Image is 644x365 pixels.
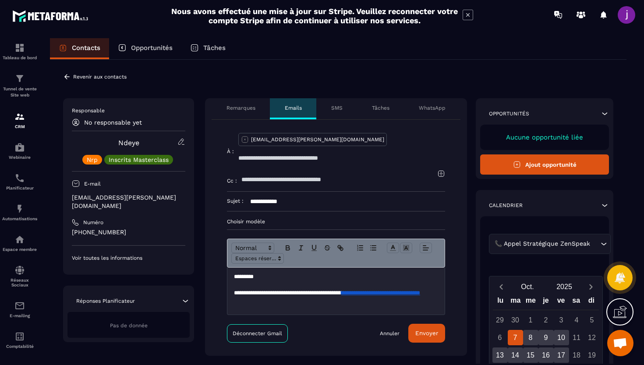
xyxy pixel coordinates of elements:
button: Previous month [493,281,509,293]
img: logo [12,8,91,24]
p: [EMAIL_ADDRESS][PERSON_NAME][DOMAIN_NAME] [251,136,384,143]
a: Annuler [380,330,400,337]
div: 8 [523,330,538,345]
a: Opportunités [109,38,181,59]
p: Numéro [83,219,103,226]
div: 13 [492,347,508,363]
div: 15 [523,347,538,363]
p: Revenir aux contacts [73,74,127,80]
img: formation [14,73,25,84]
p: Calendrier [489,202,523,209]
div: 6 [492,330,508,345]
div: 4 [569,312,584,328]
p: Choisir modèle [227,218,445,225]
p: Tâches [372,104,389,111]
a: accountantaccountantComptabilité [2,325,37,355]
p: Tâches [203,44,226,52]
div: 3 [554,312,569,328]
div: 14 [508,347,523,363]
div: 18 [569,347,584,363]
img: scheduler [14,173,25,183]
div: Search for option [489,234,611,254]
p: Voir toutes les informations [72,254,185,261]
p: CRM [2,124,37,129]
div: 29 [492,312,508,328]
button: Next month [583,281,599,293]
p: Automatisations [2,216,37,221]
a: social-networksocial-networkRéseaux Sociaux [2,258,37,294]
div: 12 [584,330,600,345]
p: Opportunités [489,110,529,117]
a: Contacts [50,38,109,59]
p: Réseaux Sociaux [2,278,37,287]
span: 📞 Appel Stratégique ZenSpeak [492,239,592,249]
p: Comptabilité [2,344,37,349]
div: 2 [538,312,554,328]
div: je [538,294,554,310]
a: automationsautomationsWebinaire [2,136,37,166]
div: 30 [508,312,523,328]
p: Cc : [227,177,237,184]
p: Planificateur [2,186,37,190]
a: Ndeye [118,139,139,147]
div: 17 [554,347,569,363]
p: Réponses Planificateur [76,297,135,304]
img: accountant [14,331,25,342]
a: emailemailE-mailing [2,294,37,325]
a: schedulerschedulerPlanificateur [2,166,37,197]
div: 10 [554,330,569,345]
div: 9 [538,330,554,345]
div: Ouvrir le chat [607,330,633,356]
p: Webinaire [2,155,37,160]
p: Remarques [226,104,255,111]
p: Tableau de bord [2,55,37,60]
div: me [523,294,538,310]
div: 19 [584,347,600,363]
img: email [14,301,25,311]
img: automations [14,204,25,214]
a: automationsautomationsAutomatisations [2,197,37,228]
p: WhatsApp [419,104,446,111]
p: Emails [285,104,302,111]
button: Ajout opportunité [480,154,609,175]
p: Espace membre [2,247,37,252]
span: Pas de donnée [110,322,148,329]
button: Open months overlay [509,279,546,294]
a: formationformationCRM [2,105,37,136]
a: formationformationTableau de bord [2,36,37,67]
a: Déconnecter Gmail [227,324,288,343]
a: formationformationTunnel de vente Site web [2,67,37,105]
p: SMS [331,104,343,111]
div: ma [508,294,524,310]
div: sa [569,294,584,310]
img: automations [14,142,25,153]
p: Aucune opportunité liée [489,133,600,141]
div: 7 [508,330,523,345]
p: E-mailing [2,313,37,318]
div: 11 [569,330,584,345]
p: Nrp [87,157,98,163]
p: [EMAIL_ADDRESS][PERSON_NAME][DOMAIN_NAME] [72,193,185,210]
div: di [584,294,599,310]
p: À : [227,148,234,155]
div: ve [553,294,569,310]
p: No responsable yet [84,119,142,126]
div: lu [493,294,508,310]
div: 16 [538,347,554,363]
img: social-network [14,265,25,276]
p: E-mail [84,180,101,187]
div: 1 [523,312,538,328]
button: Open years overlay [546,279,583,294]
p: Opportunités [131,44,173,52]
p: Responsable [72,107,185,114]
p: Contacts [72,44,100,52]
p: [PHONE_NUMBER] [72,228,185,236]
input: Search for option [592,239,598,249]
h2: Nous avons effectué une mise à jour sur Stripe. Veuillez reconnecter votre compte Stripe afin de ... [171,7,458,25]
div: 5 [584,312,600,328]
a: automationsautomationsEspace membre [2,228,37,258]
p: Tunnel de vente Site web [2,86,37,98]
button: Envoyer [408,324,445,343]
img: formation [14,111,25,122]
p: Sujet : [227,197,244,204]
